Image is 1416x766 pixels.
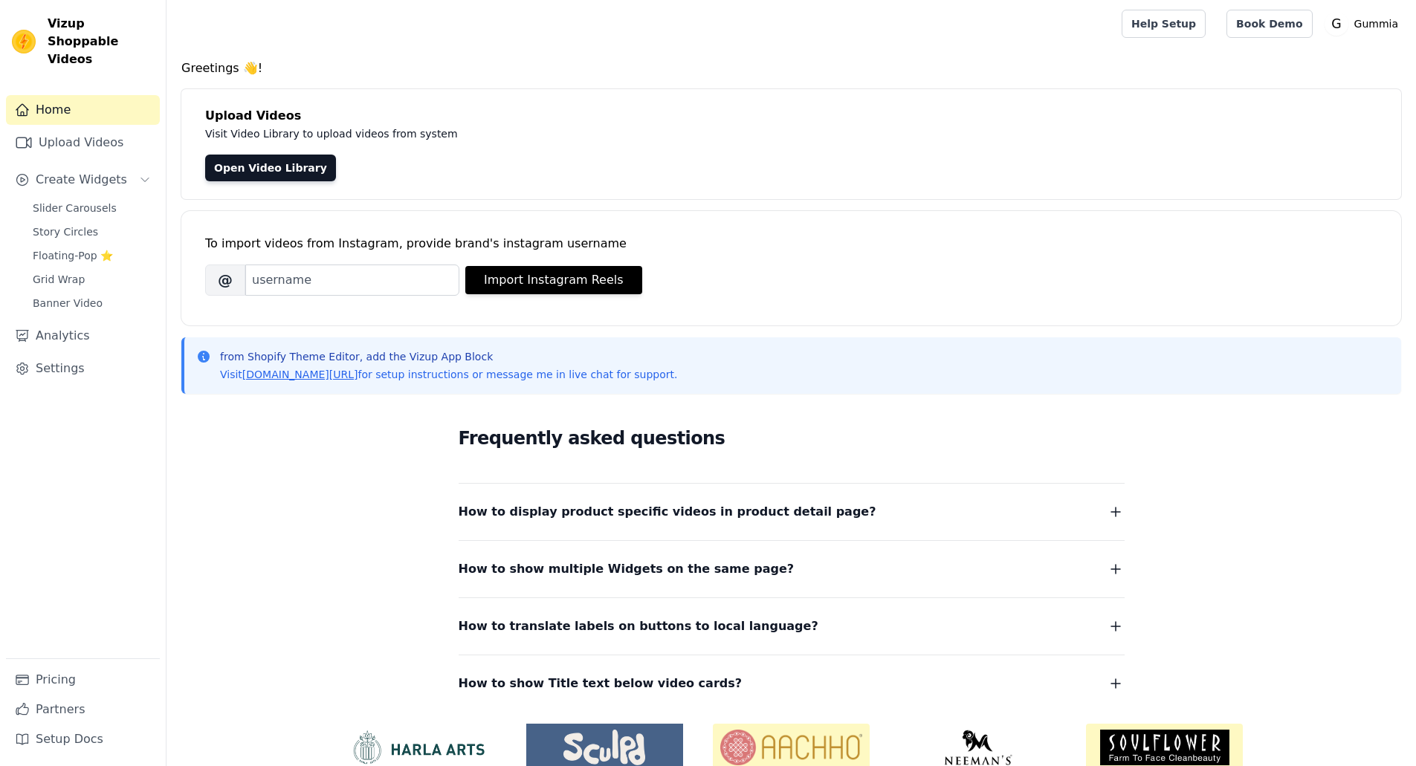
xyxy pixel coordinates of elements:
[459,559,1125,580] button: How to show multiple Widgets on the same page?
[459,616,1125,637] button: How to translate labels on buttons to local language?
[205,155,336,181] a: Open Video Library
[899,730,1056,765] img: Neeman's
[459,673,1125,694] button: How to show Title text below video cards?
[465,266,642,294] button: Import Instagram Reels
[459,502,1125,522] button: How to display product specific videos in product detail page?
[459,423,1125,453] h2: Frequently asked questions
[33,272,85,287] span: Grid Wrap
[459,673,743,694] span: How to show Title text below video cards?
[24,221,160,242] a: Story Circles
[6,321,160,351] a: Analytics
[181,59,1401,77] h4: Greetings 👋!
[459,502,876,522] span: How to display product specific videos in product detail page?
[24,245,160,266] a: Floating-Pop ⭐
[33,296,103,311] span: Banner Video
[242,369,358,380] a: [DOMAIN_NAME][URL]
[526,730,683,765] img: Sculpd US
[220,367,677,382] p: Visit for setup instructions or message me in live chat for support.
[459,616,818,637] span: How to translate labels on buttons to local language?
[6,695,160,724] a: Partners
[1122,10,1206,38] a: Help Setup
[24,269,160,290] a: Grid Wrap
[245,264,459,296] input: username
[24,198,160,218] a: Slider Carousels
[1348,10,1404,37] p: Gummia
[48,15,154,68] span: Vizup Shoppable Videos
[220,349,677,364] p: from Shopify Theme Editor, add the Vizup App Block
[6,665,160,695] a: Pricing
[6,128,160,158] a: Upload Videos
[33,224,98,239] span: Story Circles
[6,95,160,125] a: Home
[24,293,160,314] a: Banner Video
[12,30,36,53] img: Vizup
[205,235,1377,253] div: To import videos from Instagram, provide brand's instagram username
[33,248,113,263] span: Floating-Pop ⭐
[6,165,160,195] button: Create Widgets
[6,724,160,754] a: Setup Docs
[1325,10,1404,37] button: G Gummia
[205,107,1377,125] h4: Upload Videos
[459,559,795,580] span: How to show multiple Widgets on the same page?
[36,171,127,189] span: Create Widgets
[340,730,497,765] img: HarlaArts
[6,354,160,383] a: Settings
[1331,16,1341,31] text: G
[33,201,117,215] span: Slider Carousels
[1226,10,1312,38] a: Book Demo
[205,264,245,296] span: @
[205,125,871,143] p: Visit Video Library to upload videos from system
